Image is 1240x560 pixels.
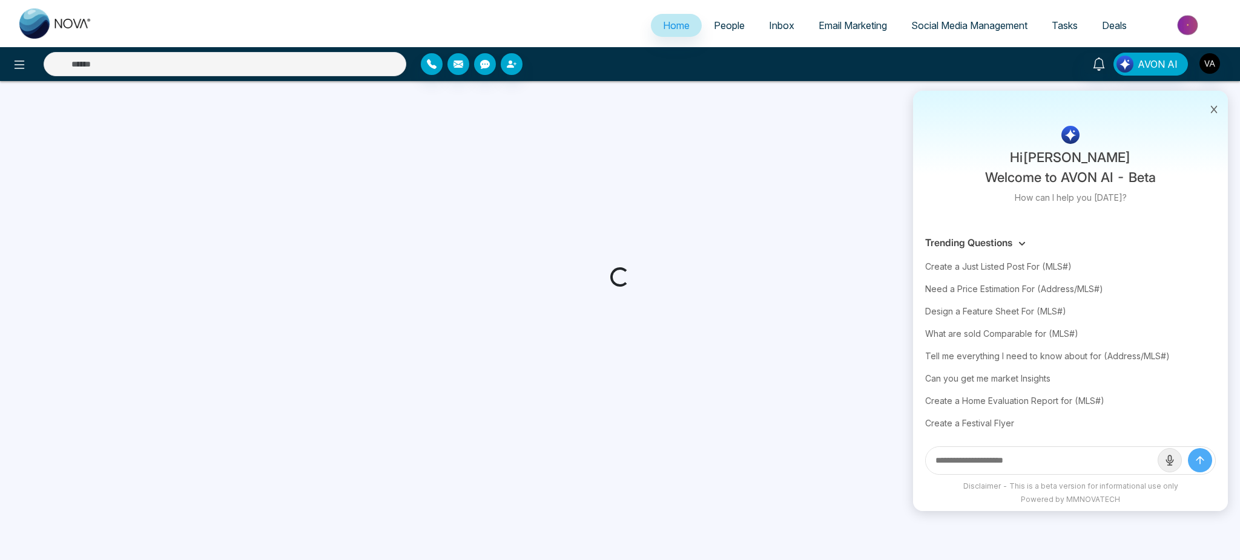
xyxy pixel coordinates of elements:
[1199,53,1220,74] img: User Avatar
[757,14,806,37] a: Inbox
[911,19,1027,31] span: Social Media Management
[1116,56,1133,73] img: Lead Flow
[985,148,1156,187] p: Hi [PERSON_NAME] Welcome to AVON AI - Beta
[925,300,1216,322] div: Design a Feature Sheet For (MLS#)
[651,14,702,37] a: Home
[1090,14,1139,37] a: Deals
[925,322,1216,345] div: What are sold Comparable for (MLS#)
[714,19,745,31] span: People
[702,14,757,37] a: People
[1138,57,1178,71] span: AVON AI
[1102,19,1127,31] span: Deals
[663,19,690,31] span: Home
[1113,53,1188,76] button: AVON AI
[769,19,794,31] span: Inbox
[925,237,1012,249] h3: Trending Questions
[806,14,899,37] a: Email Marketing
[1061,126,1080,144] img: AI Logo
[899,14,1040,37] a: Social Media Management
[19,8,92,39] img: Nova CRM Logo
[919,481,1222,492] div: Disclaimer - This is a beta version for informational use only
[1145,11,1233,39] img: Market-place.gif
[925,255,1216,278] div: Create a Just Listed Post For (MLS#)
[1052,19,1078,31] span: Tasks
[919,494,1222,505] div: Powered by MMNOVATECH
[925,389,1216,412] div: Create a Home Evaluation Report for (MLS#)
[925,278,1216,300] div: Need a Price Estimation For (Address/MLS#)
[925,367,1216,389] div: Can you get me market Insights
[925,412,1216,434] div: Create a Festival Flyer
[819,19,887,31] span: Email Marketing
[1040,14,1090,37] a: Tasks
[1015,191,1127,204] p: How can I help you [DATE]?
[925,345,1216,367] div: Tell me everything I need to know about for (Address/MLS#)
